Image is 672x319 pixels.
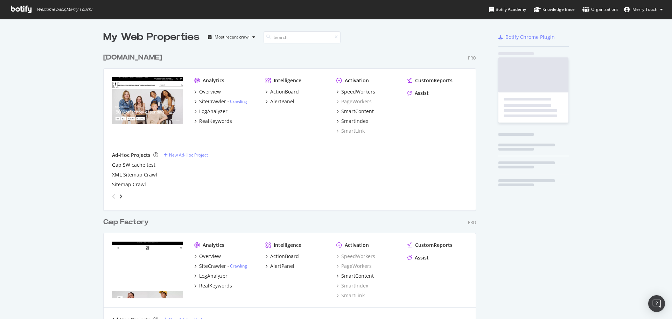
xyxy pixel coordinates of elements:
a: RealKeywords [194,282,232,289]
a: AlertPanel [265,98,294,105]
div: Pro [468,220,476,226]
a: CustomReports [407,77,453,84]
a: SpeedWorkers [336,88,375,95]
div: Ad-Hoc Projects [112,152,150,159]
div: New Ad-Hoc Project [169,152,208,158]
a: Assist [407,254,429,261]
input: Search [264,31,341,43]
a: SiteCrawler- Crawling [194,263,247,270]
a: Botify Chrome Plugin [498,34,555,41]
div: Most recent crawl [215,35,250,39]
div: RealKeywords [199,118,232,125]
a: Gap Factory [103,217,152,227]
a: Overview [194,88,221,95]
a: Crawling [230,263,247,269]
a: ActionBoard [265,88,299,95]
div: Botify Academy [489,6,526,13]
div: Analytics [203,242,224,249]
a: SmartIndex [336,118,368,125]
div: Organizations [582,6,618,13]
div: Activation [345,77,369,84]
a: XML Sitemap Crawl [112,171,157,178]
div: AlertPanel [270,98,294,105]
div: ActionBoard [270,253,299,260]
a: Assist [407,90,429,97]
a: Crawling [230,98,247,104]
a: Overview [194,253,221,260]
a: Sitemap Crawl [112,181,146,188]
div: - [227,263,247,269]
div: Intelligence [274,242,301,249]
div: RealKeywords [199,282,232,289]
a: SmartContent [336,108,374,115]
div: Intelligence [274,77,301,84]
div: Analytics [203,77,224,84]
div: - [227,98,247,104]
div: CustomReports [415,242,453,249]
div: angle-left [109,191,118,202]
div: SmartIndex [341,118,368,125]
div: AlertPanel [270,263,294,270]
div: SiteCrawler [199,98,226,105]
div: Overview [199,253,221,260]
div: angle-right [118,193,123,200]
div: [DOMAIN_NAME] [103,53,162,63]
button: Merry Touch [618,4,668,15]
img: Gapfactory.com [112,242,183,298]
a: LogAnalyzer [194,272,227,279]
button: Most recent crawl [205,32,258,43]
a: SmartLink [336,127,365,134]
span: Welcome back, Merry Touch ! [37,7,92,12]
img: Gap.com [112,77,183,134]
a: RealKeywords [194,118,232,125]
div: SmartContent [341,108,374,115]
a: [DOMAIN_NAME] [103,53,165,63]
div: SpeedWorkers [341,88,375,95]
div: SiteCrawler [199,263,226,270]
div: ActionBoard [270,88,299,95]
div: My Web Properties [103,30,199,44]
a: SmartIndex [336,282,368,289]
div: Activation [345,242,369,249]
div: Knowledge Base [534,6,575,13]
div: Assist [415,254,429,261]
div: SmartContent [341,272,374,279]
a: SiteCrawler- Crawling [194,98,247,105]
a: New Ad-Hoc Project [164,152,208,158]
a: SmartLink [336,292,365,299]
div: Open Intercom Messenger [648,295,665,312]
div: Assist [415,90,429,97]
a: AlertPanel [265,263,294,270]
div: Pro [468,55,476,61]
a: SmartContent [336,272,374,279]
div: LogAnalyzer [199,272,227,279]
a: Gap SW cache test [112,161,155,168]
a: PageWorkers [336,98,372,105]
a: ActionBoard [265,253,299,260]
div: Botify Chrome Plugin [505,34,555,41]
div: CustomReports [415,77,453,84]
div: Gap Factory [103,217,149,227]
span: Merry Touch [632,6,657,12]
div: Overview [199,88,221,95]
a: PageWorkers [336,263,372,270]
a: LogAnalyzer [194,108,227,115]
a: CustomReports [407,242,453,249]
a: SpeedWorkers [336,253,375,260]
div: LogAnalyzer [199,108,227,115]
